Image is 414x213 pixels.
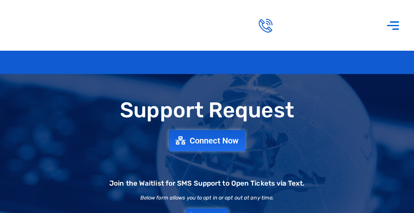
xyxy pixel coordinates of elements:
[190,137,239,145] span: Connect Now
[382,14,404,36] div: Menu Toggle
[4,99,410,122] h1: Support Request
[109,180,305,187] h2: Join the Waitlist for SMS Support to Open Tickets via Text.
[169,130,245,151] a: Connect Now
[140,195,274,200] h2: Below form allows you to opt in or opt out at any time.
